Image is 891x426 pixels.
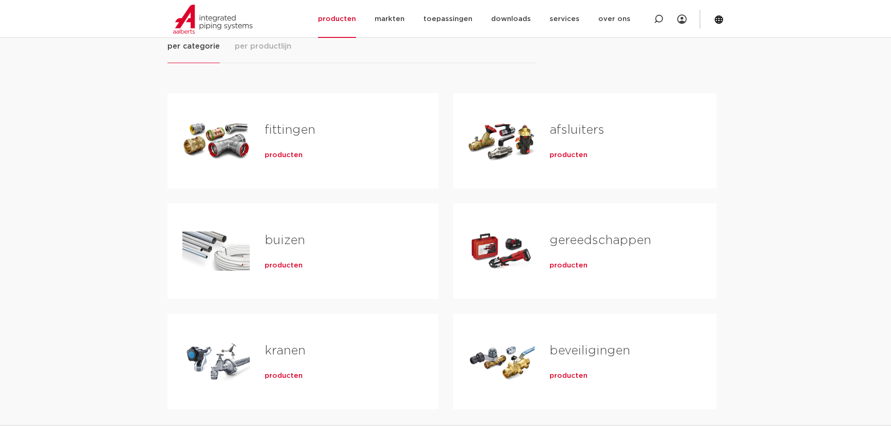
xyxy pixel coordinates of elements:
[167,40,724,424] div: Tabs. Open items met enter of spatie, sluit af met escape en navigeer met de pijltoetsen.
[265,371,303,381] a: producten
[167,41,220,52] span: per categorie
[550,124,604,136] a: afsluiters
[550,234,651,246] a: gereedschappen
[265,124,315,136] a: fittingen
[265,261,303,270] a: producten
[265,151,303,160] a: producten
[550,151,587,160] a: producten
[550,371,587,381] a: producten
[550,345,630,357] a: beveiligingen
[235,41,291,52] span: per productlijn
[265,234,305,246] a: buizen
[550,261,587,270] a: producten
[265,345,305,357] a: kranen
